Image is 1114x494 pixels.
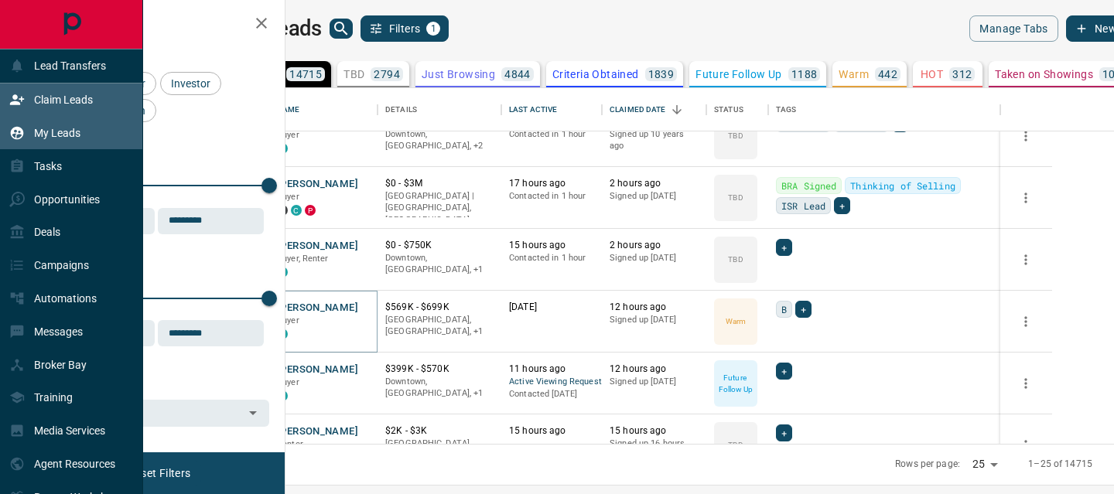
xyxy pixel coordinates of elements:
[277,315,299,325] span: Buyer
[1014,248,1037,271] button: more
[277,177,358,192] button: [PERSON_NAME]
[509,128,594,141] p: Contacted in 1 hour
[610,177,699,190] p: 2 hours ago
[509,363,594,376] p: 11 hours ago
[385,301,494,314] p: $569K - $699K
[330,19,353,39] button: search button
[277,192,299,202] span: Buyer
[509,301,594,314] p: [DATE]
[966,453,1003,475] div: 25
[850,178,955,193] span: Thinking of Selling
[648,69,675,80] p: 1839
[277,424,358,439] button: [PERSON_NAME]
[781,425,787,441] span: +
[839,69,869,80] p: Warm
[1014,186,1037,210] button: more
[509,88,557,131] div: Last Active
[422,69,495,80] p: Just Browsing
[921,69,943,80] p: HOT
[277,301,358,315] button: [PERSON_NAME]
[728,439,743,451] p: TBD
[374,69,400,80] p: 2794
[781,198,825,213] span: ISR Lead
[343,69,364,80] p: TBD
[291,205,302,216] div: condos.ca
[277,363,358,377] button: [PERSON_NAME]
[552,69,639,80] p: Criteria Obtained
[277,130,299,140] span: Buyer
[602,88,706,131] div: Claimed Date
[509,252,594,264] p: Contacted in 1 hour
[428,23,439,34] span: 1
[385,177,494,190] p: $0 - $3M
[795,301,812,318] div: +
[277,439,303,449] span: Renter
[160,72,221,95] div: Investor
[385,128,494,152] p: West End, Toronto
[952,69,972,80] p: 312
[610,128,699,152] p: Signed up 10 years ago
[610,363,699,376] p: 12 hours ago
[242,402,264,424] button: Open
[728,254,743,265] p: TBD
[878,69,897,80] p: 442
[385,363,494,376] p: $399K - $570K
[277,377,299,387] span: Buyer
[781,178,836,193] span: BRA Signed
[277,254,329,264] span: Buyer, Renter
[839,198,845,213] span: +
[385,252,494,276] p: Toronto
[269,88,378,131] div: Name
[969,15,1058,42] button: Manage Tabs
[610,88,666,131] div: Claimed Date
[610,252,699,264] p: Signed up [DATE]
[781,302,787,317] span: B
[716,372,756,395] p: Future Follow Up
[995,69,1093,80] p: Taken on Showings
[504,69,531,80] p: 4844
[728,192,743,203] p: TBD
[509,177,594,190] p: 17 hours ago
[695,69,781,80] p: Future Follow Up
[509,376,594,389] span: Active Viewing Request
[776,239,792,256] div: +
[801,302,806,317] span: +
[714,88,743,131] div: Status
[509,424,594,438] p: 15 hours ago
[706,88,768,131] div: Status
[1014,434,1037,457] button: more
[610,376,699,388] p: Signed up [DATE]
[1014,310,1037,333] button: more
[791,69,818,80] p: 1188
[385,376,494,400] p: Toronto
[781,240,787,255] span: +
[289,69,322,80] p: 14715
[361,15,449,42] button: Filters1
[610,424,699,438] p: 15 hours ago
[610,239,699,252] p: 2 hours ago
[776,424,792,441] div: +
[385,88,417,131] div: Details
[781,363,787,379] span: +
[305,205,316,216] div: property.ca
[895,458,960,471] p: Rows per page:
[768,88,1000,131] div: Tags
[385,424,494,438] p: $2K - $3K
[666,99,688,121] button: Sort
[726,315,746,327] p: Warm
[509,190,594,203] p: Contacted in 1 hour
[509,388,594,400] p: Contacted [DATE]
[610,301,699,314] p: 12 hours ago
[1014,372,1037,395] button: more
[277,88,300,131] div: Name
[501,88,602,131] div: Last Active
[277,239,358,254] button: [PERSON_NAME]
[50,15,269,34] h2: Filters
[776,88,797,131] div: Tags
[385,438,494,462] p: [GEOGRAPHIC_DATA], [GEOGRAPHIC_DATA]
[610,438,699,462] p: Signed up 16 hours ago
[610,314,699,326] p: Signed up [DATE]
[1028,458,1092,471] p: 1–25 of 14715
[834,197,850,214] div: +
[385,239,494,252] p: $0 - $750K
